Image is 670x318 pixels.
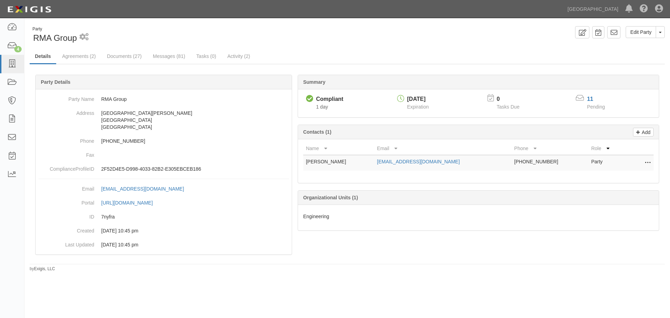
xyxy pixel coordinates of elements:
i: Help Center - Complianz [640,5,648,13]
div: Compliant [316,95,343,103]
dt: ComplianceProfileID [38,162,94,172]
a: 11 [587,96,593,102]
th: Email [374,142,511,155]
span: Expiration [407,104,429,110]
span: Pending [587,104,605,110]
a: [GEOGRAPHIC_DATA] [564,2,622,16]
i: 1 scheduled workflow [80,34,89,41]
dd: RMA Group [38,92,289,106]
dd: 08/05/2024 10:45 pm [38,224,289,238]
dd: [GEOGRAPHIC_DATA][PERSON_NAME] [GEOGRAPHIC_DATA] [GEOGRAPHIC_DATA] [38,106,289,134]
div: Party [32,26,77,32]
a: Tasks (0) [191,49,222,63]
a: Details [30,49,56,64]
span: Tasks Due [497,104,519,110]
dd: [PHONE_NUMBER] [38,134,289,148]
dd: 08/05/2024 10:45 pm [38,238,289,252]
th: Phone [512,142,589,155]
a: Documents (27) [102,49,147,63]
a: Agreements (2) [57,49,101,63]
dt: ID [38,210,94,220]
b: Summary [303,79,326,85]
a: [EMAIL_ADDRESS][DOMAIN_NAME] [101,186,192,192]
b: Party Details [41,79,70,85]
b: Contacts (1) [303,129,332,135]
dt: Phone [38,134,94,145]
th: Role [588,142,626,155]
p: 2F52D4E5-D998-4033-82B2-E305EBCEB186 [101,165,289,172]
th: Name [303,142,374,155]
dt: Fax [38,148,94,158]
span: Since 10/14/2025 [316,104,328,110]
dd: 7nyfra [38,210,289,224]
dt: Email [38,182,94,192]
a: [URL][DOMAIN_NAME] [101,200,161,206]
a: Messages (81) [148,49,191,63]
p: 0 [497,95,528,103]
dt: Last Updated [38,238,94,248]
a: Add [633,128,654,136]
td: [PERSON_NAME] [303,155,374,171]
a: Exigis, LLC [34,266,55,271]
td: Party [588,155,626,171]
div: [DATE] [407,95,429,103]
small: by [30,266,55,272]
p: Add [640,128,650,136]
div: [EMAIL_ADDRESS][DOMAIN_NAME] [101,185,184,192]
a: [EMAIL_ADDRESS][DOMAIN_NAME] [377,159,460,164]
dt: Created [38,224,94,234]
span: Engineering [303,214,329,219]
td: [PHONE_NUMBER] [512,155,589,171]
div: RMA Group [30,26,342,44]
i: Compliant [306,95,313,103]
dt: Party Name [38,92,94,103]
a: Edit Party [626,26,656,38]
span: RMA Group [33,33,77,43]
b: Organizational Units (1) [303,195,358,200]
img: logo-5460c22ac91f19d4615b14bd174203de0afe785f0fc80cf4dbbc73dc1793850b.png [5,3,53,16]
dt: Portal [38,196,94,206]
dt: Address [38,106,94,117]
div: 4 [14,46,22,52]
a: Activity (2) [222,49,255,63]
